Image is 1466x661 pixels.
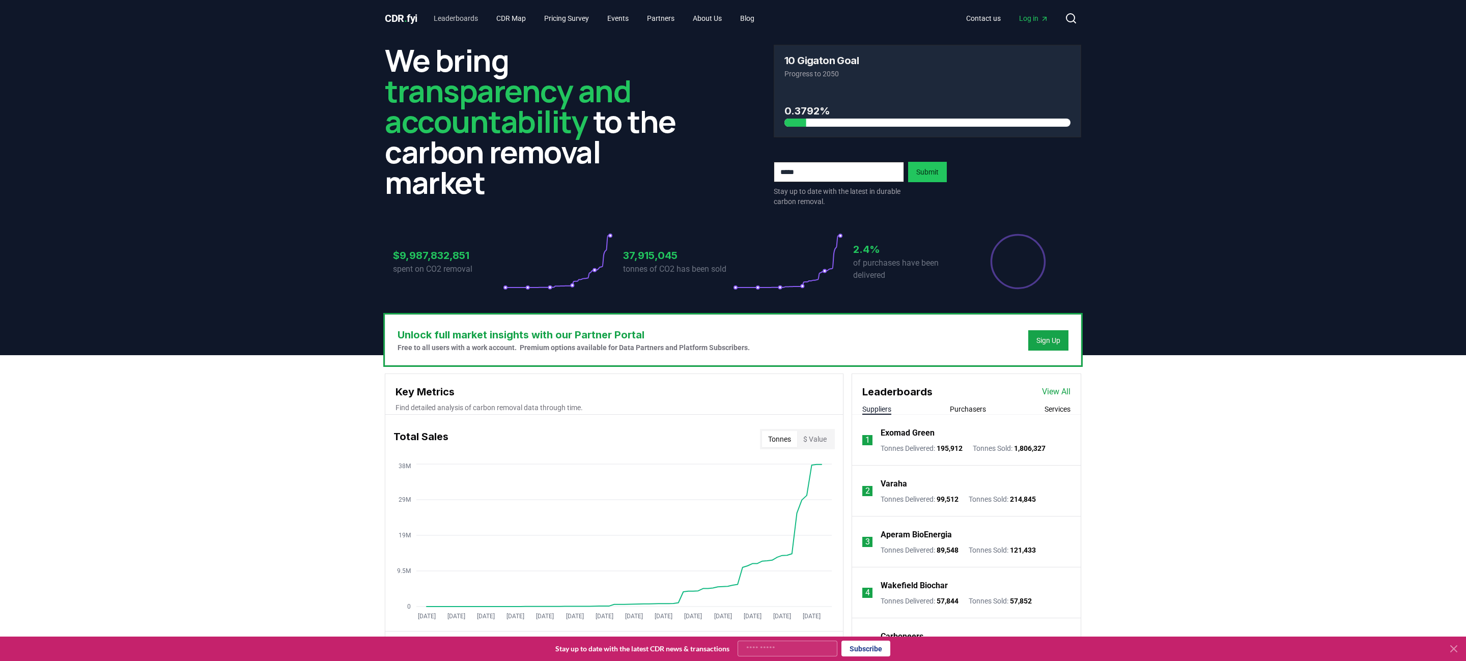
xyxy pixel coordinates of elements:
[393,429,448,449] h3: Total Sales
[774,186,904,207] p: Stay up to date with the latest in durable carbon removal.
[784,55,859,66] h3: 10 Gigaton Goal
[506,613,524,620] tspan: [DATE]
[639,9,683,27] a: Partners
[881,529,952,541] a: Aperam BioEnergia
[908,162,947,182] button: Submit
[862,384,933,399] h3: Leaderboards
[865,587,870,599] p: 4
[881,596,958,606] p: Tonnes Delivered :
[566,613,584,620] tspan: [DATE]
[1010,597,1032,605] span: 57,852
[1036,335,1060,346] a: Sign Up
[773,613,791,620] tspan: [DATE]
[1028,330,1068,351] button: Sign Up
[990,233,1047,290] div: Percentage of sales delivered
[397,567,411,574] tspan: 9.5M
[853,257,963,281] p: of purchases have been delivered
[881,443,963,453] p: Tonnes Delivered :
[937,546,958,554] span: 89,548
[407,603,411,610] tspan: 0
[937,597,958,605] span: 57,844
[865,434,870,446] p: 1
[865,485,870,497] p: 2
[937,495,958,503] span: 99,512
[1042,386,1070,398] a: View All
[385,70,631,142] span: transparency and accountability
[396,384,833,399] h3: Key Metrics
[399,496,411,503] tspan: 29M
[797,431,833,447] button: $ Value
[937,444,963,452] span: 195,912
[1011,9,1057,27] a: Log in
[447,613,465,620] tspan: [DATE]
[393,248,503,263] h3: $9,987,832,851
[396,403,833,413] p: Find detailed analysis of carbon removal data through time.
[623,248,733,263] h3: 37,915,045
[1010,495,1036,503] span: 214,845
[1010,546,1036,554] span: 121,433
[973,443,1046,453] p: Tonnes Sold :
[685,9,730,27] a: About Us
[881,427,935,439] a: Exomad Green
[385,45,692,197] h2: We bring to the carbon removal market
[536,9,597,27] a: Pricing Survey
[599,9,637,27] a: Events
[865,536,870,548] p: 3
[385,12,417,24] span: CDR fyi
[477,613,495,620] tspan: [DATE]
[969,494,1036,504] p: Tonnes Sold :
[1014,444,1046,452] span: 1,806,327
[623,263,733,275] p: tonnes of CO2 has been sold
[1019,13,1049,23] span: Log in
[426,9,486,27] a: Leaderboards
[853,242,963,257] h3: 2.4%
[398,327,750,342] h3: Unlock full market insights with our Partner Portal
[881,580,948,592] a: Wakefield Biochar
[399,463,411,470] tspan: 38M
[881,478,907,490] a: Varaha
[881,630,923,643] a: Carboneers
[784,103,1070,119] h3: 0.3792%
[399,532,411,539] tspan: 19M
[958,9,1057,27] nav: Main
[762,431,797,447] button: Tonnes
[536,613,554,620] tspan: [DATE]
[744,613,762,620] tspan: [DATE]
[398,342,750,353] p: Free to all users with a work account. Premium options available for Data Partners and Platform S...
[625,613,643,620] tspan: [DATE]
[684,613,702,620] tspan: [DATE]
[969,596,1032,606] p: Tonnes Sold :
[488,9,534,27] a: CDR Map
[969,545,1036,555] p: Tonnes Sold :
[881,545,958,555] p: Tonnes Delivered :
[596,613,613,620] tspan: [DATE]
[385,11,417,25] a: CDR.fyi
[958,9,1009,27] a: Contact us
[1045,404,1070,414] button: Services
[714,613,732,620] tspan: [DATE]
[950,404,986,414] button: Purchasers
[393,263,503,275] p: spent on CO2 removal
[404,12,407,24] span: .
[655,613,672,620] tspan: [DATE]
[418,613,436,620] tspan: [DATE]
[784,69,1070,79] p: Progress to 2050
[862,404,891,414] button: Suppliers
[732,9,763,27] a: Blog
[426,9,763,27] nav: Main
[881,494,958,504] p: Tonnes Delivered :
[803,613,821,620] tspan: [DATE]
